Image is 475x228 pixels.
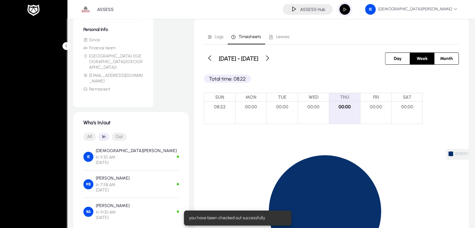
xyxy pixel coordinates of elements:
[267,102,298,112] span: 00:00
[329,93,360,102] span: THU
[83,207,93,217] img: Nahla Abdelaziz
[360,102,391,112] span: 00:00
[204,75,251,83] p: Total time: 08:22
[96,210,130,220] span: In 9:00 AM [DATE]
[26,4,41,17] img: white-logo.png
[360,4,463,15] button: [DEMOGRAPHIC_DATA][PERSON_NAME]
[83,179,93,189] img: Mahmoud Bashandy
[96,176,130,181] p: [PERSON_NAME]
[96,148,177,153] p: [DEMOGRAPHIC_DATA][PERSON_NAME]
[298,93,329,102] span: WED
[276,35,289,39] span: Leaves
[436,53,457,64] span: Month
[392,93,422,102] span: SAT
[83,87,143,92] li: Permanent
[267,93,298,102] span: TUE
[365,4,376,15] img: 104.png
[83,120,179,126] h1: Who's In/out
[360,93,391,102] span: FRI
[329,102,360,112] span: 00:00
[219,55,258,62] h3: [DATE] - [DATE]
[215,35,224,39] span: Logs
[112,133,126,141] button: Out
[434,53,458,64] button: Month
[204,29,228,44] a: Logs
[80,3,92,15] img: 1.png
[298,102,329,112] span: 00:00
[96,155,177,165] span: In 9:30 AM [DATE]
[413,53,431,64] span: Week
[83,152,93,162] img: Islam Elkady
[83,131,179,143] mat-button-toggle-group: Font Style
[83,45,143,51] li: Finance team
[300,7,325,12] h4: ASSESS Hub
[239,35,261,39] span: Timesheets
[385,53,410,64] button: Day
[96,182,130,193] span: In 7:58 AM [DATE]
[83,53,143,70] li: [GEOGRAPHIC_DATA] ([GEOGRAPHIC_DATA]/[GEOGRAPHIC_DATA])
[235,93,266,102] span: MON
[98,133,109,141] button: In
[97,7,114,12] p: ASSESS
[204,93,235,102] span: SUN
[265,29,294,44] a: Leaves
[184,211,289,226] div: you have been checked out successfully
[390,53,405,64] span: Day
[83,27,143,32] h6: Personal Info
[83,133,96,141] button: All
[83,73,143,84] li: [EMAIL_ADDRESS][DOMAIN_NAME]
[365,4,458,15] span: [DEMOGRAPHIC_DATA][PERSON_NAME]
[83,37,143,43] li: Since
[96,203,130,208] p: [PERSON_NAME]
[228,29,265,44] a: Timesheets
[204,102,235,112] span: 08:22
[235,102,266,112] span: 00:00
[392,102,422,112] span: 00:00
[410,53,434,64] button: Week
